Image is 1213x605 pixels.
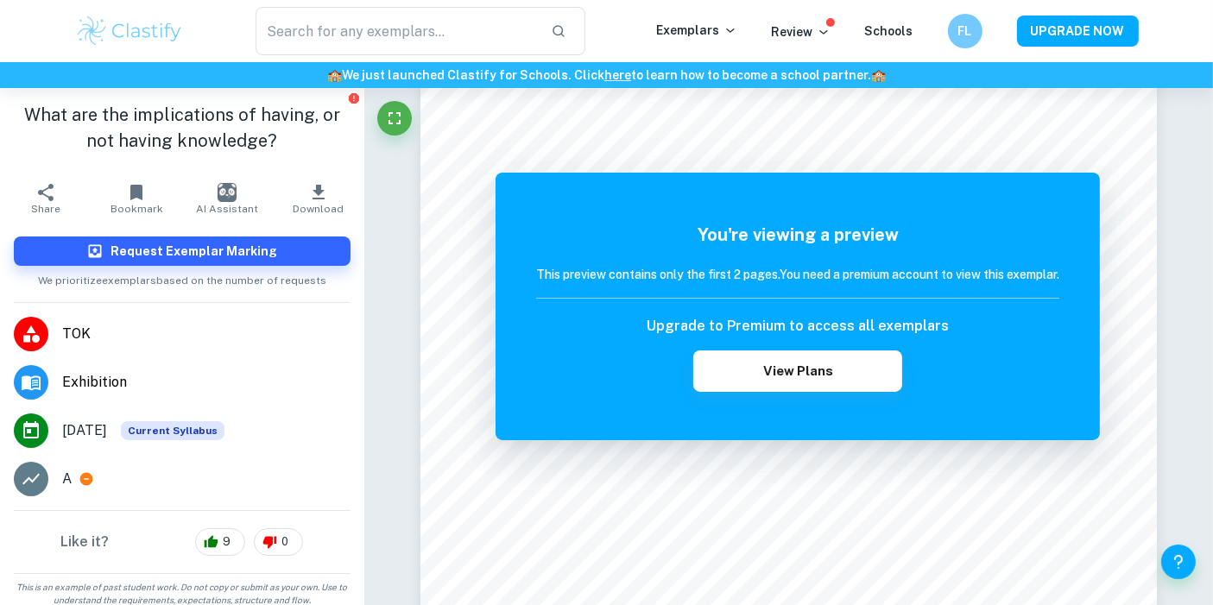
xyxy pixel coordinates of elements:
[647,316,949,337] h6: Upgrade to Premium to access all exemplars
[604,68,631,82] a: here
[3,66,1210,85] h6: We just launched Clastify for Schools. Click to learn how to become a school partner.
[121,421,224,440] div: This exemplar is based on the current syllabus. Feel free to refer to it for inspiration/ideas wh...
[213,533,240,551] span: 9
[62,420,107,441] span: [DATE]
[31,203,60,215] span: Share
[273,174,363,223] button: Download
[865,24,913,38] a: Schools
[377,101,412,135] button: Fullscreen
[182,174,273,223] button: AI Assistant
[955,22,975,41] h6: FL
[871,68,886,82] span: 🏫
[348,91,361,104] button: Report issue
[272,533,298,551] span: 0
[657,21,737,40] p: Exemplars
[256,7,538,55] input: Search for any exemplars...
[62,469,72,489] p: A
[536,265,1059,284] h6: This preview contains only the first 2 pages. You need a premium account to view this exemplar.
[693,350,902,392] button: View Plans
[111,203,163,215] span: Bookmark
[293,203,344,215] span: Download
[196,203,258,215] span: AI Assistant
[218,183,237,202] img: AI Assistant
[14,236,351,266] button: Request Exemplar Marking
[121,421,224,440] span: Current Syllabus
[75,14,185,48] img: Clastify logo
[772,22,831,41] p: Review
[327,68,342,82] span: 🏫
[60,532,109,552] h6: Like it?
[1017,16,1139,47] button: UPGRADE NOW
[536,222,1059,248] h5: You're viewing a preview
[38,266,326,288] span: We prioritize exemplars based on the number of requests
[62,324,351,344] span: TOK
[111,242,277,261] h6: Request Exemplar Marking
[62,372,351,393] span: Exhibition
[1161,545,1196,579] button: Help and Feedback
[14,102,351,154] h1: What are the implications of having, or not having knowledge?
[948,14,982,48] button: FL
[91,174,181,223] button: Bookmark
